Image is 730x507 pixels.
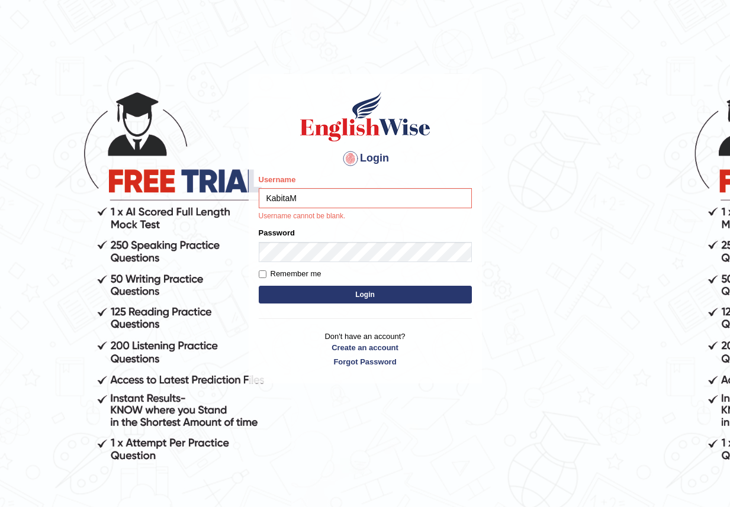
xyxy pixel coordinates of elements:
[259,227,295,238] label: Password
[259,286,472,303] button: Login
[259,211,472,222] p: Username cannot be blank.
[259,149,472,168] h4: Login
[259,270,266,278] input: Remember me
[298,90,433,143] img: Logo of English Wise sign in for intelligent practice with AI
[259,174,296,185] label: Username
[259,268,321,280] label: Remember me
[259,331,472,367] p: Don't have an account?
[259,342,472,353] a: Create an account
[259,356,472,367] a: Forgot Password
